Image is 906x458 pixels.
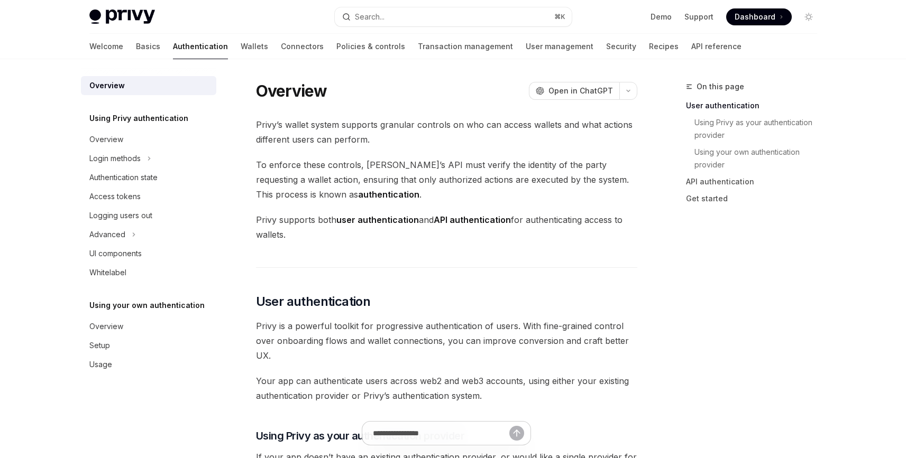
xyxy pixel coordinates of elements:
a: Using Privy as your authentication provider [686,114,826,144]
a: Using your own authentication provider [686,144,826,173]
div: Setup [89,339,110,352]
div: Login methods [89,152,141,165]
a: Authentication state [81,168,216,187]
a: Connectors [281,34,324,59]
strong: authentication [358,189,419,200]
a: Security [606,34,636,59]
div: Overview [89,320,123,333]
div: Authentication state [89,171,158,184]
a: API authentication [686,173,826,190]
span: User authentication [256,293,371,310]
button: Login methods [81,149,216,168]
strong: user authentication [336,214,419,225]
button: Advanced [81,225,216,244]
strong: API authentication [434,214,511,225]
button: Search...⌘K [335,7,572,26]
span: On this page [697,80,744,93]
a: Dashboard [726,8,792,25]
a: Recipes [649,34,679,59]
a: Transaction management [418,34,513,59]
img: light logo [89,10,155,24]
h5: Using your own authentication [89,299,205,312]
div: Whitelabel [89,266,126,279]
span: Open in ChatGPT [548,86,613,96]
a: Overview [81,130,216,149]
a: Usage [81,355,216,374]
div: Overview [89,133,123,146]
span: To enforce these controls, [PERSON_NAME]’s API must verify the identity of the party requesting a... [256,157,637,202]
a: User management [526,34,593,59]
span: Your app can authenticate users across web2 and web3 accounts, using either your existing authent... [256,373,637,403]
div: Advanced [89,228,125,241]
span: Privy is a powerful toolkit for progressive authentication of users. With fine-grained control ov... [256,319,637,363]
input: Ask a question... [373,422,509,445]
a: Overview [81,317,216,336]
div: Logging users out [89,209,152,222]
a: Wallets [241,34,268,59]
h1: Overview [256,81,327,100]
div: Overview [89,79,125,92]
div: Search... [355,11,385,23]
a: Logging users out [81,206,216,225]
a: UI components [81,244,216,263]
a: Authentication [173,34,228,59]
a: Demo [651,12,672,22]
a: Support [684,12,713,22]
a: Overview [81,76,216,95]
a: Basics [136,34,160,59]
span: Dashboard [735,12,775,22]
span: Privy supports both and for authenticating access to wallets. [256,212,637,242]
button: Toggle dark mode [800,8,817,25]
a: User authentication [686,97,826,114]
button: Send message [509,426,524,441]
div: UI components [89,247,142,260]
button: Open in ChatGPT [529,82,619,100]
a: API reference [691,34,742,59]
span: ⌘ K [554,13,565,21]
span: Privy’s wallet system supports granular controls on who can access wallets and what actions diffe... [256,117,637,147]
div: Usage [89,358,112,371]
h5: Using Privy authentication [89,112,188,125]
a: Get started [686,190,826,207]
a: Whitelabel [81,263,216,282]
a: Access tokens [81,187,216,206]
a: Welcome [89,34,123,59]
div: Access tokens [89,190,141,203]
a: Policies & controls [336,34,405,59]
a: Setup [81,336,216,355]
